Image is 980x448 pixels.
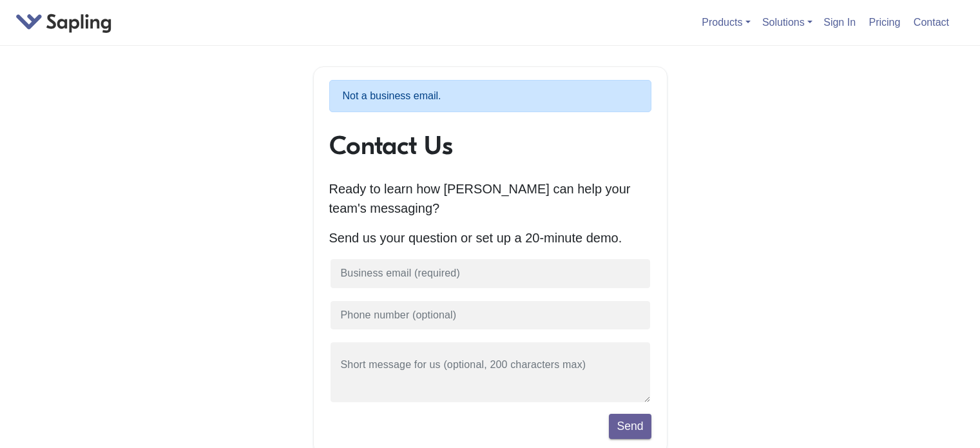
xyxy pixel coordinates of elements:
[908,12,954,33] a: Contact
[329,228,651,248] p: Send us your question or set up a 20-minute demo.
[329,300,651,331] input: Phone number (optional)
[818,12,861,33] a: Sign In
[702,17,750,28] a: Products
[329,80,651,112] p: Not a business email.
[329,258,651,289] input: Business email (required)
[329,130,651,161] h1: Contact Us
[329,179,651,218] p: Ready to learn how [PERSON_NAME] can help your team's messaging?
[762,17,812,28] a: Solutions
[864,12,906,33] a: Pricing
[609,414,651,438] button: Send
